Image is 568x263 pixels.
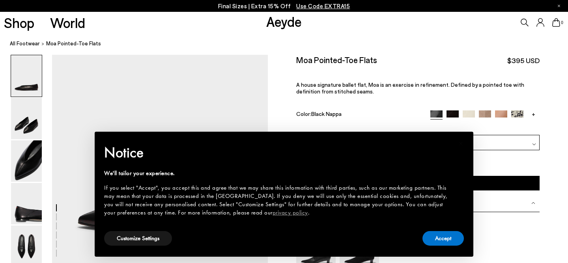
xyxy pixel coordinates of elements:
img: Moa Pointed-Toe Flats - Image 3 [11,140,42,182]
span: Black Nappa [311,110,342,117]
a: Aeyde [266,13,302,30]
span: A house signature ballet flat, Moa is an exercise in refinement. Defined by a pointed toe with de... [296,81,524,95]
h2: Notice [104,142,451,163]
a: Shop [4,16,34,30]
p: Final Sizes | Extra 15% Off [218,1,350,11]
span: 0 [560,21,564,25]
span: × [458,137,463,149]
img: svg%3E [531,201,535,205]
img: svg%3E [532,142,536,146]
div: Color: [296,110,422,119]
img: Moa Pointed-Toe Flats - Image 1 [11,55,42,97]
a: privacy policy [273,209,308,216]
span: Navigate to /collections/ss25-final-sizes [296,2,350,9]
h2: Moa Pointed-Toe Flats [296,55,377,65]
button: Accept [422,231,464,246]
a: World [50,16,85,30]
span: $395 USD [507,56,540,65]
img: Moa Pointed-Toe Flats - Image 4 [11,183,42,224]
a: All Footwear [10,39,40,48]
div: If you select "Accept", you accept this and agree that we may share this information with third p... [104,184,451,217]
img: Moa Pointed-Toe Flats - Image 2 [11,98,42,139]
a: 0 [552,18,560,27]
div: We'll tailor your experience. [104,169,451,177]
nav: breadcrumb [10,33,568,55]
button: Customize Settings [104,231,172,246]
a: + [527,110,540,118]
button: Close this notice [451,134,470,153]
span: Moa Pointed-Toe Flats [46,39,101,48]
